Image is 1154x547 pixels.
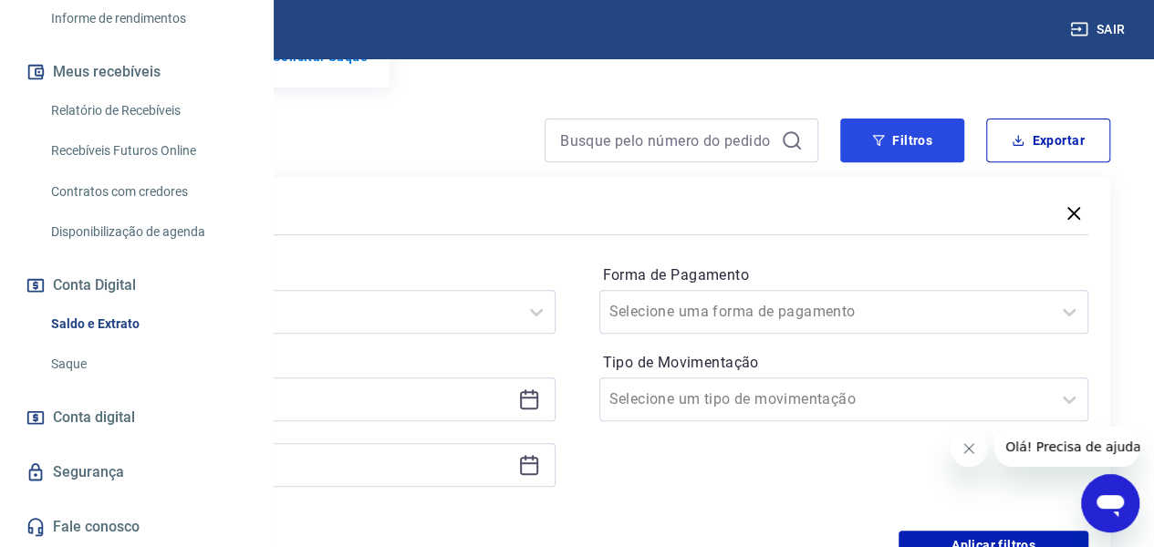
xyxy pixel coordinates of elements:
button: Exportar [986,119,1110,162]
span: Conta digital [53,405,135,430]
a: Disponibilização de agenda [44,213,251,251]
input: Data inicial [81,386,511,413]
label: Tipo de Movimentação [603,352,1086,374]
input: Data final [81,451,511,479]
iframe: Mensagem da empresa [994,427,1139,467]
a: Saldo e Extrato [44,305,251,343]
a: Fale conosco [22,507,251,547]
span: Olá! Precisa de ajuda? [11,13,153,27]
button: Sair [1066,13,1132,46]
a: Relatório de Recebíveis [44,92,251,129]
h4: Extrato [44,126,523,162]
label: Forma de Pagamento [603,264,1086,286]
a: Contratos com credores [44,173,251,211]
input: Busque pelo número do pedido [560,127,774,154]
a: Segurança [22,452,251,492]
button: Meus recebíveis [22,52,251,92]
a: Conta digital [22,397,251,438]
button: Filtros [840,119,964,162]
iframe: Fechar mensagem [951,430,987,467]
p: Período personalizado [66,348,556,370]
iframe: Botão para abrir a janela de mensagens [1081,474,1139,532]
label: Período [69,264,552,286]
a: Recebíveis Futuros Online [44,132,251,170]
button: Conta Digital [22,265,251,305]
a: Saque [44,346,251,383]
